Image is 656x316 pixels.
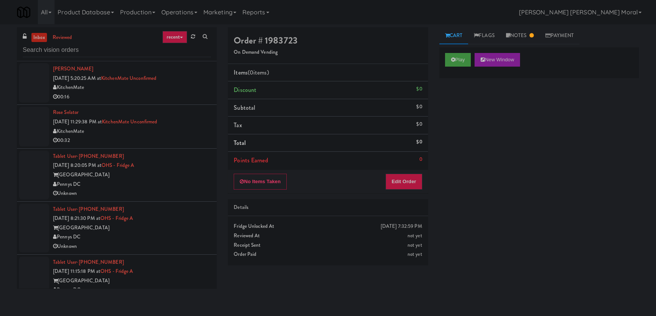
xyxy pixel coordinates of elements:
div: 00:16 [53,92,211,102]
h5: On Demand Vending [234,50,422,55]
li: Tablet User· [PHONE_NUMBER][DATE] 11:15:18 PM atOHS - Fridge A[GEOGRAPHIC_DATA]Pennys DC00:05 [17,255,217,308]
div: 00:32 [53,136,211,145]
div: $0 [416,102,422,112]
li: [PERSON_NAME][DATE] 5:20:25 AM atKitchenMate UnconfirmedKitchenMate00:16 [17,61,217,105]
button: No Items Taken [234,174,287,190]
div: $0 [416,137,422,147]
div: Pennys DC [53,232,211,242]
div: Unknown [53,189,211,198]
span: not yet [408,241,422,249]
div: Details [234,203,422,212]
div: Pennys DC [53,285,211,295]
span: Points Earned [234,156,268,165]
span: [DATE] 5:20:25 AM at [53,75,101,82]
span: · [PHONE_NUMBER] [77,205,124,213]
div: $0 [416,120,422,129]
a: KitchenMate Unconfirmed [101,75,156,82]
div: Order Paid [234,250,422,259]
span: · [PHONE_NUMBER] [77,258,124,266]
li: Tablet User· [PHONE_NUMBER][DATE] 8:20:05 PM atOHS - Fridge A[GEOGRAPHIC_DATA]Pennys DCUnknown [17,149,217,202]
span: Subtotal [234,103,255,112]
a: KitchenMate Unconfirmed [102,118,157,125]
a: recent [162,31,187,43]
div: [GEOGRAPHIC_DATA] [53,223,211,233]
div: Receipt Sent [234,241,422,250]
a: Rose Selator [53,109,78,116]
a: [PERSON_NAME] [53,65,93,72]
a: Tablet User· [PHONE_NUMBER] [53,258,124,266]
div: [GEOGRAPHIC_DATA] [53,170,211,180]
span: [DATE] 11:15:18 PM at [53,268,100,275]
span: (0 ) [248,68,269,77]
a: Payment [540,27,580,44]
div: Pennys DC [53,180,211,189]
ng-pluralize: items [253,68,267,77]
div: $0 [416,84,422,94]
a: OHS - Fridge A [102,162,134,169]
a: Cart [439,27,469,44]
span: Items [234,68,269,77]
a: Notes [500,27,540,44]
div: Reviewed At [234,231,422,241]
span: [DATE] 8:21:30 PM at [53,215,100,222]
span: [DATE] 8:20:05 PM at [53,162,102,169]
div: Fridge Unlocked At [234,222,422,231]
a: OHS - Fridge A [100,268,133,275]
span: not yet [408,232,422,239]
a: Flags [468,27,500,44]
span: [DATE] 11:29:38 PM at [53,118,102,125]
input: Search vision orders [23,43,211,57]
li: Tablet User· [PHONE_NUMBER][DATE] 8:21:30 PM atOHS - Fridge A[GEOGRAPHIC_DATA]Pennys DCUnknown [17,202,217,255]
a: reviewed [51,33,74,42]
span: not yet [408,251,422,258]
button: New Window [475,53,520,67]
a: Tablet User· [PHONE_NUMBER] [53,205,124,213]
img: Micromart [17,6,30,19]
div: KitchenMate [53,127,211,136]
a: inbox [31,33,47,42]
button: Edit Order [386,174,422,190]
a: Tablet User· [PHONE_NUMBER] [53,153,124,160]
div: [GEOGRAPHIC_DATA] [53,276,211,286]
li: Rose Selator[DATE] 11:29:38 PM atKitchenMate UnconfirmedKitchenMate00:32 [17,105,217,148]
div: KitchenMate [53,83,211,92]
span: · [PHONE_NUMBER] [77,153,124,160]
a: OHS - Fridge A [100,215,133,222]
button: Play [445,53,471,67]
span: Discount [234,86,256,94]
span: Total [234,139,246,147]
div: 0 [419,155,422,164]
span: Tax [234,121,242,129]
div: Unknown [53,242,211,251]
div: [DATE] 7:32:59 PM [381,222,422,231]
h4: Order # 1983723 [234,36,422,45]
